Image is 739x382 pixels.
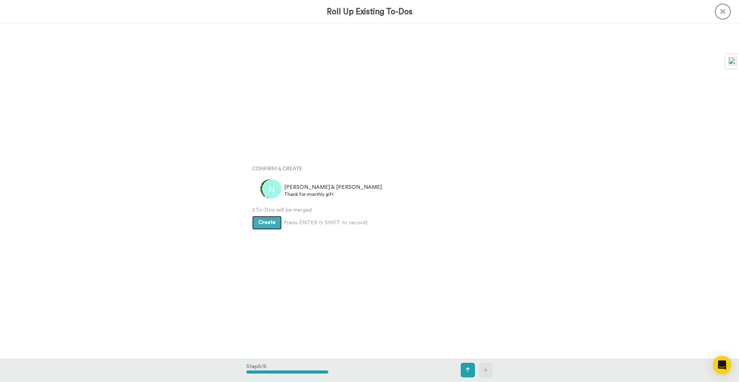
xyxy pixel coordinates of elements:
div: Open Intercom Messenger [713,356,731,374]
span: Thank for monthly gift [284,191,382,197]
span: 2 To-Dos will be merged [252,206,487,214]
img: 9929f46d-dd70-421b-ab60-4ac04d3cd097.jpg [260,179,279,199]
div: Step 5 / 5 [246,359,328,381]
img: n.png [262,179,281,199]
button: Create [252,216,282,230]
span: Create [258,220,276,225]
h3: Roll Up Existing To-Dos [327,7,413,16]
span: Press ENTER (+ SHIFT to record) [284,219,368,227]
span: [PERSON_NAME] & [PERSON_NAME] [284,183,382,191]
h4: Confirm & Create [252,165,487,171]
